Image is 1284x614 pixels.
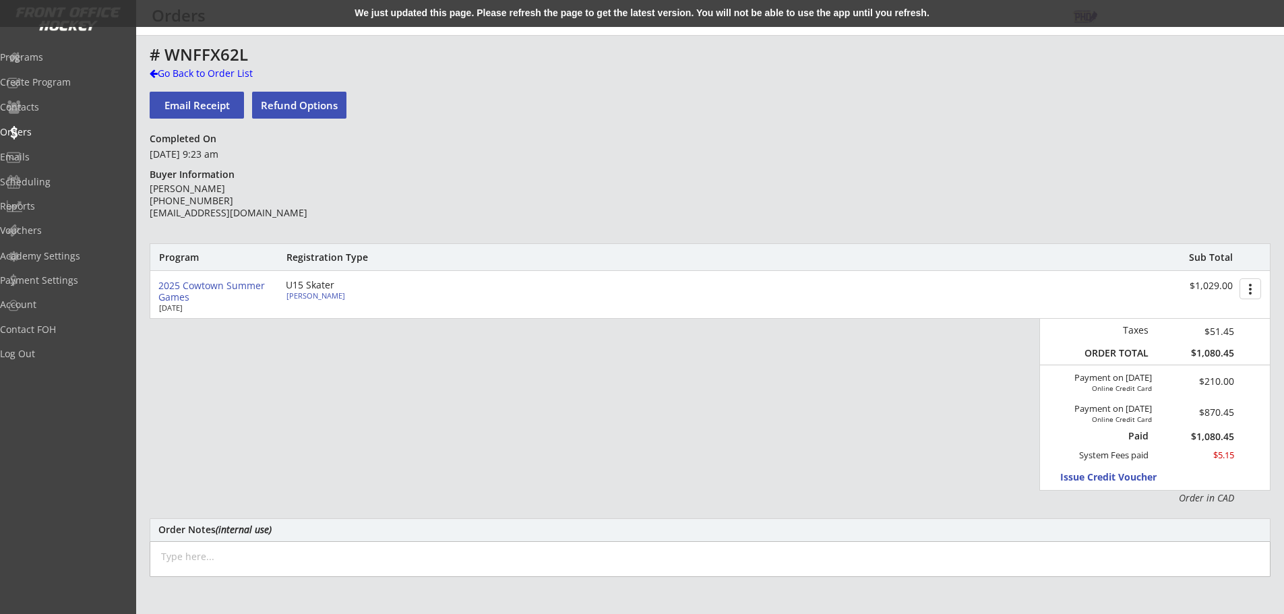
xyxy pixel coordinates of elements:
[1169,408,1234,417] div: $870.45
[1067,450,1149,461] div: System Fees paid
[216,523,272,536] em: (internal use)
[150,47,795,63] div: # WNFFX62L
[1060,468,1185,487] button: Issue Credit Voucher
[1078,324,1149,336] div: Taxes
[1076,384,1152,392] div: Online Credit Card
[286,251,441,264] div: Registration Type
[150,148,344,161] div: [DATE] 9:23 am
[158,524,1262,534] div: Order Notes
[158,280,275,303] div: 2025 Cowtown Summer Games
[1169,377,1234,386] div: $210.00
[1149,280,1233,292] div: $1,029.00
[252,92,346,119] button: Refund Options
[1087,430,1149,442] div: Paid
[150,168,241,181] div: Buyer Information
[286,280,441,290] div: U15 Skater
[150,92,244,119] button: Email Receipt
[1158,450,1234,461] div: $5.15
[1078,347,1149,359] div: ORDER TOTAL
[1158,324,1234,338] div: $51.45
[150,183,344,220] div: [PERSON_NAME] [PHONE_NUMBER] [EMAIL_ADDRESS][DOMAIN_NAME]
[1045,373,1152,383] div: Payment on [DATE]
[1158,432,1234,441] div: $1,080.45
[1158,347,1234,359] div: $1,080.45
[286,292,437,299] div: [PERSON_NAME]
[150,67,288,80] div: Go Back to Order List
[159,304,267,311] div: [DATE]
[159,251,232,264] div: Program
[1076,415,1152,423] div: Online Credit Card
[150,133,222,145] div: Completed On
[1045,404,1152,415] div: Payment on [DATE]
[1240,278,1261,299] button: more_vert
[1174,251,1233,264] div: Sub Total
[1078,491,1234,505] div: Order in CAD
